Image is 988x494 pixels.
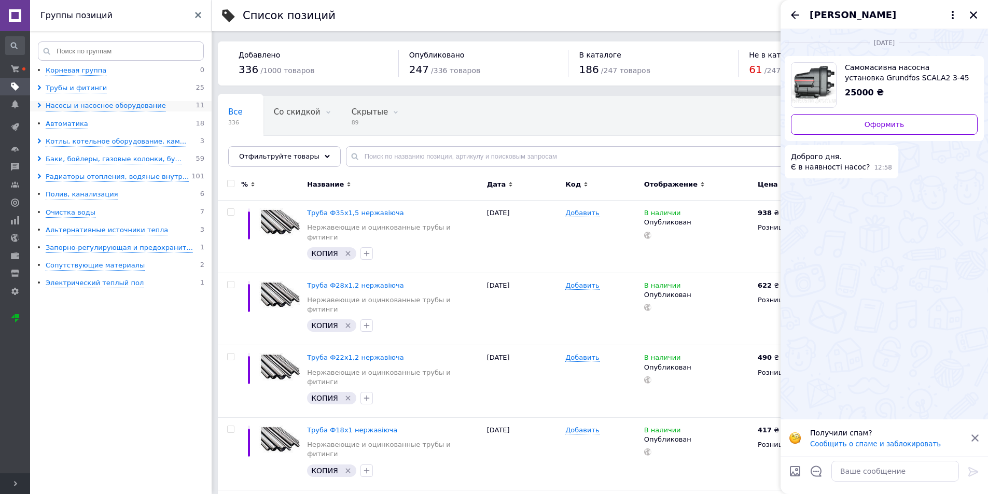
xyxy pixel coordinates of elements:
[307,354,404,361] a: Труба Ф22х1,2 нержавіюча
[785,37,984,48] div: 09.08.2025
[758,354,772,361] b: 490
[46,154,182,164] div: Баки, бойлеры, газовые колонки, бу...
[810,8,896,22] span: [PERSON_NAME]
[46,66,106,76] div: Корневая группа
[243,10,336,21] div: Список позиций
[311,467,338,475] span: КОПИЯ
[484,273,563,345] div: [DATE]
[764,66,814,75] span: / 247 товаров
[200,225,204,235] span: 3
[259,426,302,454] img: Труба Ф18х1 нержавіюча
[344,321,352,330] svg: Удалить метку
[344,249,352,258] svg: Удалить метку
[274,107,321,117] span: Со скидкой
[791,63,836,107] img: 801831985_w640_h640_camovsasyvayuschaya-nasosnaya-ustanovka.jpg
[758,426,779,435] div: ₴
[200,243,204,253] span: 1
[644,209,681,220] span: В наличии
[241,180,248,189] span: %
[352,107,388,117] span: Скрытые
[46,119,88,129] div: Автоматика
[601,66,650,75] span: / 247 товаров
[758,440,836,449] div: Розница
[789,9,801,21] button: Назад
[260,66,314,75] span: / 1000 товаров
[307,180,344,189] span: Название
[228,107,243,117] span: Все
[644,426,681,437] span: В наличии
[46,137,186,147] div: Котлы, котельное оборудование, кам...
[565,281,599,290] span: Добавить
[758,223,836,232] div: Розница
[565,354,599,362] span: Добавить
[644,180,698,189] span: Отображение
[644,435,753,444] div: Опубликован
[46,278,144,288] div: Электрический теплый пол
[484,417,563,490] div: [DATE]
[259,208,302,236] img: Труба Ф35х1,5 нержавіюча
[200,261,204,271] span: 2
[46,83,107,93] div: Трубы и фитинги
[967,9,980,21] button: Закрыть
[758,368,836,377] div: Розница
[346,146,967,167] input: Поиск по названию позиции, артикулу и поисковым запросам
[749,51,803,59] span: Не в каталоге
[845,62,969,83] span: Самомасивна насосна установка Grundfos SCALA2 3-45
[789,432,801,444] img: :face_with_monocle:
[228,147,299,156] span: Опубликованные
[758,353,779,362] div: ₴
[579,63,599,76] span: 186
[239,152,319,160] span: Отфильтруйте товары
[38,41,204,61] input: Поиск по группам
[758,281,779,290] div: ₴
[484,201,563,273] div: [DATE]
[200,190,204,200] span: 6
[344,467,352,475] svg: Удалить метку
[307,426,397,434] a: Труба Ф18х1 нержавіюча
[791,151,870,172] span: Доброго дня. Є в наявності насос?
[644,363,753,372] div: Опубликован
[565,426,599,434] span: Добавить
[307,223,482,242] a: Нержавеющие и оцинкованные трубы и фитинги
[644,290,753,300] div: Опубликован
[311,394,338,402] span: КОПИЯ
[239,63,258,76] span: 336
[644,218,753,227] div: Опубликован
[46,243,193,253] div: Запорно-регулирующая и предохранит...
[758,208,779,218] div: ₴
[644,281,681,292] span: В наличии
[307,281,404,289] a: Труба Ф28х1,2 нержавіюча
[791,114,978,135] a: Оформить
[758,426,772,434] b: 417
[810,8,959,22] button: [PERSON_NAME]
[196,154,204,164] span: 59
[484,345,563,418] div: [DATE]
[200,208,204,218] span: 7
[311,321,338,330] span: КОПИЯ
[810,428,964,438] p: Получили спам?
[810,440,941,448] button: Сообщить о спаме и заблокировать
[487,180,506,189] span: Дата
[409,63,429,76] span: 247
[409,51,465,59] span: Опубликовано
[352,119,388,126] span: 89
[196,101,204,111] span: 11
[758,180,778,189] span: Цена
[307,295,482,314] a: Нержавеющие и оцинкованные трубы и фитинги
[196,83,204,93] span: 25
[191,172,204,182] span: 101
[810,464,823,478] button: Открыть шаблоны ответов
[579,51,621,59] span: В каталоге
[196,119,204,129] span: 18
[46,101,166,111] div: Насосы и насосное оборудование
[845,88,884,97] span: 25000 ₴
[46,190,118,200] div: Полив, канализация
[200,66,204,76] span: 0
[758,295,836,305] div: Розница
[791,62,978,108] a: Посмотреть товар
[307,209,404,217] a: Труба Ф35х1,5 нержавіюча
